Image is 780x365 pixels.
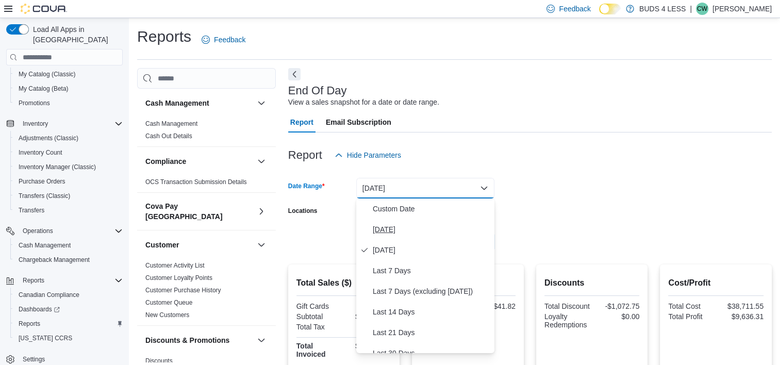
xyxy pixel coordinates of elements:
button: Inventory Manager (Classic) [10,160,127,174]
button: Canadian Compliance [10,288,127,302]
div: Gift Cards [296,302,342,310]
p: [PERSON_NAME] [712,3,772,15]
span: Last 14 Days [373,306,490,318]
span: Last 7 Days (excluding [DATE]) [373,285,490,297]
img: Cova [21,4,67,14]
button: Inventory [2,117,127,131]
span: Canadian Compliance [14,289,123,301]
a: Reports [14,318,44,330]
div: $54,632.71 [346,342,391,350]
a: Promotions [14,97,54,109]
div: $0.00 [346,302,391,310]
a: [US_STATE] CCRS [14,332,76,344]
button: Discounts & Promotions [255,334,268,346]
button: [US_STATE] CCRS [10,331,127,345]
span: Customer Activity List [145,261,205,270]
button: My Catalog (Beta) [10,81,127,96]
label: Locations [288,207,318,215]
span: Reports [14,318,123,330]
div: Compliance [137,176,276,192]
button: Customer [145,240,253,250]
strong: Total Invoiced [296,342,326,358]
button: Reports [10,317,127,331]
button: Cash Management [255,97,268,109]
span: Promotions [19,99,50,107]
button: Chargeback Management [10,253,127,267]
span: Operations [23,227,53,235]
a: Inventory Count [14,146,67,159]
a: Customer Activity List [145,262,205,269]
div: Total Tax [296,323,342,331]
span: Inventory [23,120,48,128]
a: Cash Management [145,120,197,127]
span: Custom Date [373,203,490,215]
span: Operations [19,225,123,237]
span: Purchase Orders [19,177,65,186]
h3: End Of Day [288,85,347,97]
button: Compliance [145,156,253,167]
div: Cash Management [137,118,276,146]
button: Inventory [19,118,52,130]
a: Purchase Orders [14,175,70,188]
button: Customer [255,239,268,251]
button: Hide Parameters [330,145,405,165]
span: Last 30 Days [373,347,490,359]
span: Dashboards [14,303,123,316]
span: My Catalog (Classic) [14,68,123,80]
div: Loyalty Redemptions [544,312,590,329]
div: Customer [137,259,276,325]
span: Customer Queue [145,298,192,307]
button: Discounts & Promotions [145,335,253,345]
h1: Reports [137,26,191,47]
span: My Catalog (Beta) [14,82,123,95]
div: Select listbox [356,198,494,353]
button: Cova Pay [GEOGRAPHIC_DATA] [255,205,268,218]
div: -$1,072.75 [594,302,639,310]
span: Cash Management [145,120,197,128]
span: Dark Mode [599,14,600,15]
span: Inventory [19,118,123,130]
div: Total Discount [544,302,590,310]
a: OCS Transaction Submission Details [145,178,247,186]
a: Discounts [145,357,173,364]
div: $9,636.31 [718,312,764,321]
span: Email Subscription [326,112,391,132]
span: Inventory Manager (Classic) [14,161,123,173]
a: Canadian Compliance [14,289,84,301]
span: Dashboards [19,305,60,313]
button: Transfers (Classic) [10,189,127,203]
a: Customer Loyalty Points [145,274,212,281]
span: Load All Apps in [GEOGRAPHIC_DATA] [29,24,123,45]
button: Compliance [255,155,268,168]
a: My Catalog (Classic) [14,68,80,80]
span: Feedback [559,4,590,14]
a: Cash Management [14,239,75,252]
button: Cova Pay [GEOGRAPHIC_DATA] [145,201,253,222]
a: Dashboards [14,303,64,316]
span: Inventory Count [19,148,62,157]
h3: Customer [145,240,179,250]
h3: Cash Management [145,98,209,108]
span: [DATE] [373,223,490,236]
button: Transfers [10,203,127,218]
span: Report [290,112,313,132]
a: Transfers [14,204,48,217]
span: New Customers [145,311,189,319]
div: $6,284.85 [346,323,391,331]
span: Cash Management [14,239,123,252]
button: Adjustments (Classic) [10,131,127,145]
span: CW [697,3,707,15]
div: View a sales snapshot for a date or date range. [288,97,439,108]
span: Promotions [14,97,123,109]
span: Reports [19,274,123,287]
span: Hide Parameters [347,150,401,160]
div: $38,711.55 [718,302,764,310]
span: Customer Purchase History [145,286,221,294]
span: Transfers (Classic) [14,190,123,202]
span: Adjustments (Classic) [14,132,123,144]
div: $48,347.86 [346,312,391,321]
div: $41.82 [470,302,516,310]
